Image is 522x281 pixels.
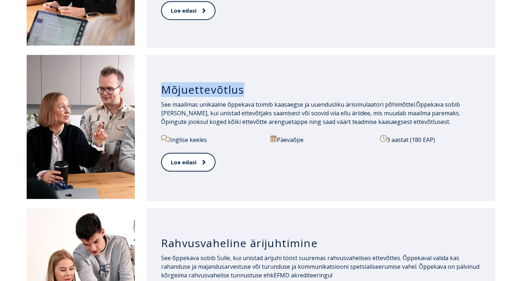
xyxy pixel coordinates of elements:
a: Loe edasi [161,153,216,172]
h3: Mõjuettevõtlus [161,83,481,97]
span: See õppekava sobib Sulle, kui unistad ärijuhi tööst suuremas rahvusvahelises ettevõttes. Õppekava... [161,254,479,279]
p: Päevaõpe [270,135,371,144]
span: See maailmas unikaalne õppekava toimib kaasaegse ja uuendusliku ärisimulaatori põhimõttel. [161,101,416,108]
h3: Rahvusvaheline ärijuhtimine [161,236,481,250]
img: Mõjuettevõtlus [27,55,135,199]
a: Loe edasi [161,1,216,20]
span: Õppekava sobib [PERSON_NAME], kui unistad ettevõtjaks saamisest või soovid viia ellu äriidee, mis... [161,101,460,126]
a: EFMD akrediteeringu [274,271,331,279]
p: Inglise keeles [161,135,262,144]
p: 3 aastat (180 EAP) [380,135,474,144]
